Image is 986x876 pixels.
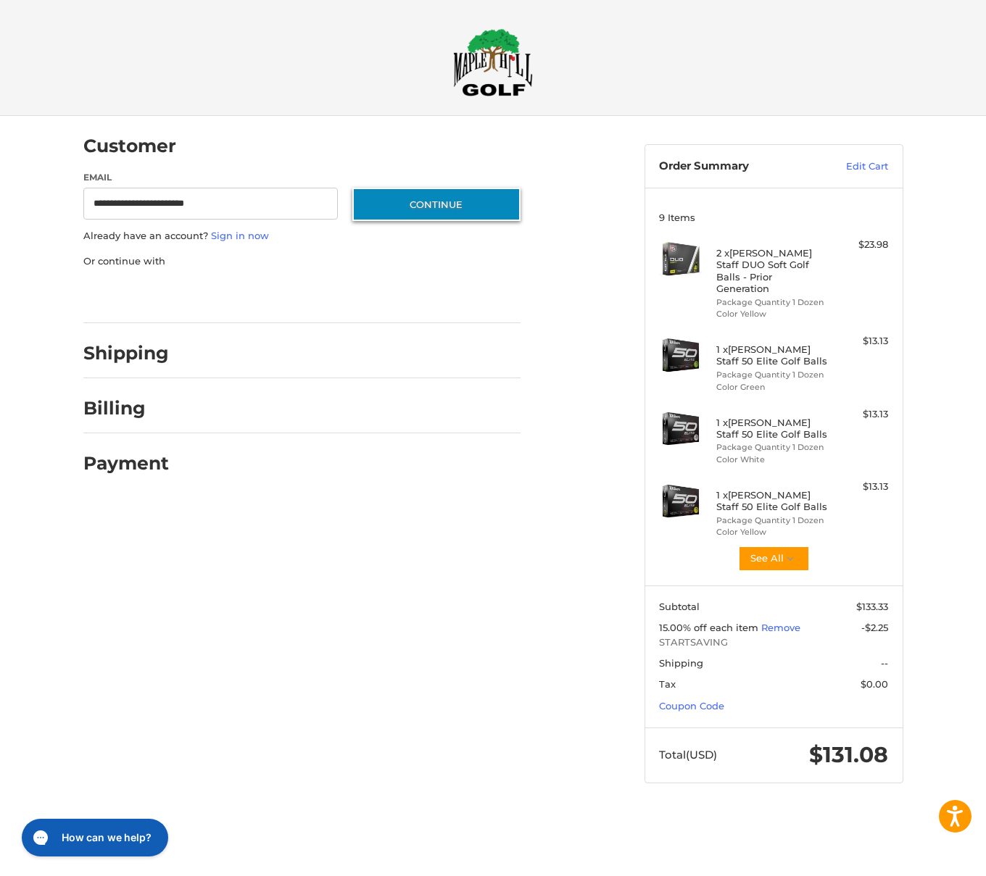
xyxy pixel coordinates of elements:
a: Edit Cart [815,159,888,174]
span: STARTSAVING [659,635,888,650]
h4: 2 x [PERSON_NAME] Staff DUO Soft Golf Balls - Prior Generation [716,247,827,294]
h4: 1 x [PERSON_NAME] Staff 50 Elite Golf Balls [716,417,827,441]
iframe: PayPal-venmo [324,283,433,309]
li: Color White [716,454,827,466]
a: Coupon Code [659,700,724,712]
h3: Order Summary [659,159,815,174]
button: Continue [352,188,521,221]
span: $0.00 [861,678,888,690]
p: Or continue with [83,254,521,269]
label: Email [83,171,339,184]
span: -$2.25 [861,622,888,633]
h3: 9 Items [659,212,888,223]
div: $13.13 [831,334,888,349]
li: Package Quantity 1 Dozen [716,296,827,309]
h4: 1 x [PERSON_NAME] Staff 50 Elite Golf Balls [716,489,827,513]
li: Color Yellow [716,526,827,538]
span: Shipping [659,657,703,669]
span: Subtotal [659,601,700,612]
span: $131.08 [809,741,888,768]
li: Color Green [716,381,827,393]
h2: Payment [83,452,169,475]
li: Color Yellow [716,308,827,320]
div: $13.13 [831,407,888,422]
span: -- [881,657,888,669]
span: Total (USD) [659,748,717,762]
li: Package Quantity 1 Dozen [716,369,827,381]
a: Remove [761,622,800,633]
iframe: PayPal-paypal [78,283,187,309]
span: 15.00% off each item [659,622,761,633]
h2: Shipping [83,342,169,364]
iframe: Gorgias live chat messenger [14,814,173,862]
h2: Billing [83,397,168,420]
span: $133.33 [856,601,888,612]
li: Package Quantity 1 Dozen [716,514,827,527]
div: $13.13 [831,480,888,494]
h2: Customer [83,135,176,157]
span: Tax [659,678,676,690]
p: Already have an account? [83,229,521,243]
button: See All [738,546,810,572]
img: Maple Hill Golf [453,28,533,96]
iframe: PayPal-paylater [202,283,310,309]
h4: 1 x [PERSON_NAME] Staff 50 Elite Golf Balls [716,343,827,367]
iframe: Google Customer Reviews [866,837,986,876]
a: Sign in now [211,230,269,241]
div: $23.98 [831,238,888,252]
li: Package Quantity 1 Dozen [716,441,827,454]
